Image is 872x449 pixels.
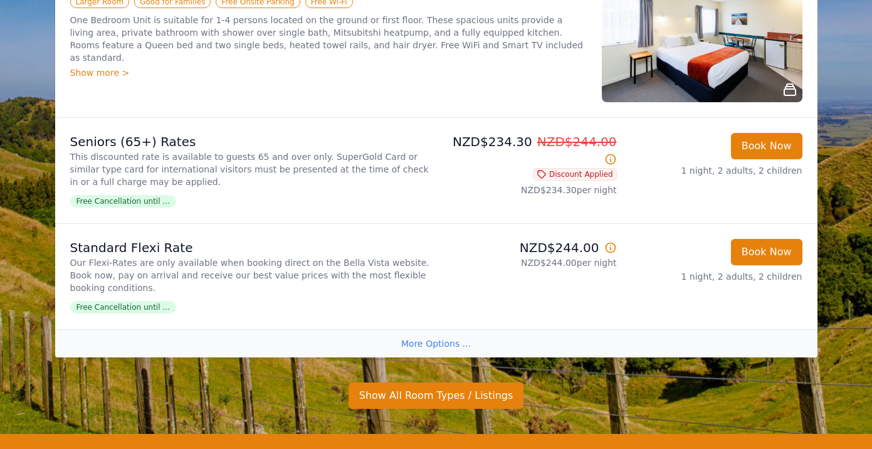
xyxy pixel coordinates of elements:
[70,256,431,294] p: Our Flexi-Rates are only available when booking direct on the Bella Vista website. Book now, pay ...
[533,168,617,181] span: Discount Applied
[70,239,431,256] p: Standard Flexi Rate
[70,133,431,151] p: Seniors (65+) Rates
[441,256,617,269] p: NZD$244.00 per night
[627,164,802,177] p: 1 night, 2 adults, 2 children
[441,184,617,196] p: NZD$234.30 per night
[70,14,587,64] p: One Bedroom Unit is suitable for 1-4 persons located on the ground or first floor. These spacious...
[70,195,176,208] span: Free Cancellation until ...
[627,270,802,283] p: 1 night, 2 adults, 2 children
[349,383,524,409] button: Show All Room Types / Listings
[731,239,802,265] button: Book Now
[55,329,817,357] div: More Options ...
[70,301,176,314] span: Free Cancellation until ...
[70,66,587,79] div: Show more >
[441,239,617,256] p: NZD$244.00
[537,134,617,149] span: NZD$244.00
[441,133,617,168] p: NZD$234.30
[70,151,431,188] p: This discounted rate is available to guests 65 and over only. SuperGold Card or similar type card...
[731,133,802,159] button: Book Now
